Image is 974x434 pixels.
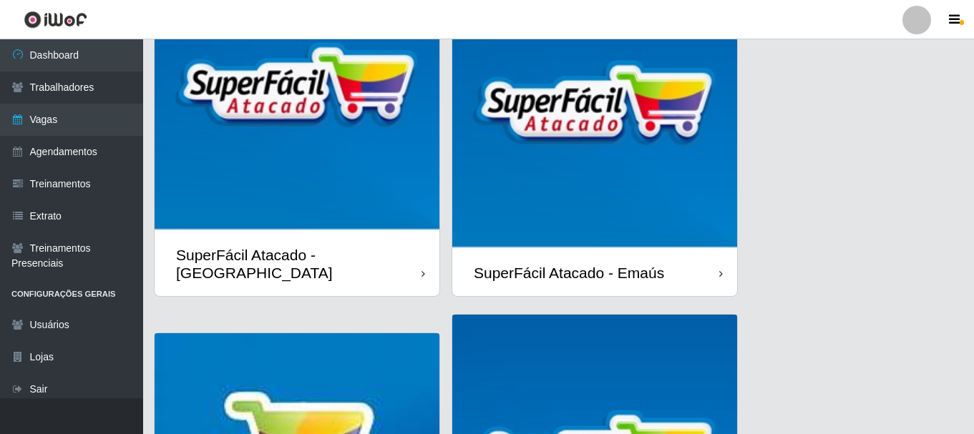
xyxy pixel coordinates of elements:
[24,11,87,29] img: CoreUI Logo
[474,264,664,282] div: SuperFácil Atacado - Emaús
[176,246,422,282] div: SuperFácil Atacado - [GEOGRAPHIC_DATA]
